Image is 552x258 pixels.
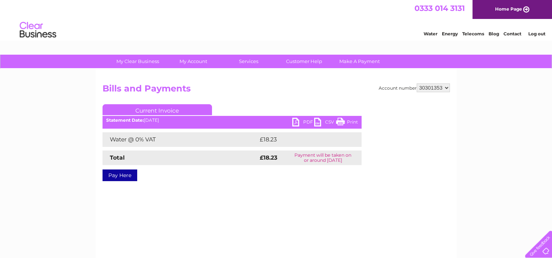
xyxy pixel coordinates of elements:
[292,118,314,128] a: PDF
[503,31,521,36] a: Contact
[103,132,258,147] td: Water @ 0% VAT
[110,154,125,161] strong: Total
[104,4,449,35] div: Clear Business is a trading name of Verastar Limited (registered in [GEOGRAPHIC_DATA] No. 3667643...
[258,132,346,147] td: £18.23
[274,55,334,68] a: Customer Help
[285,150,361,165] td: Payment will be taken on or around [DATE]
[260,154,277,161] strong: £18.23
[106,117,144,123] b: Statement Date:
[163,55,223,68] a: My Account
[103,169,137,181] a: Pay Here
[19,19,57,41] img: logo.png
[462,31,484,36] a: Telecoms
[108,55,168,68] a: My Clear Business
[103,104,212,115] a: Current Invoice
[489,31,499,36] a: Blog
[103,83,450,97] h2: Bills and Payments
[379,83,450,92] div: Account number
[314,118,336,128] a: CSV
[103,118,362,123] div: [DATE]
[424,31,437,36] a: Water
[336,118,358,128] a: Print
[414,4,465,13] a: 0333 014 3131
[329,55,390,68] a: Make A Payment
[442,31,458,36] a: Energy
[219,55,279,68] a: Services
[528,31,545,36] a: Log out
